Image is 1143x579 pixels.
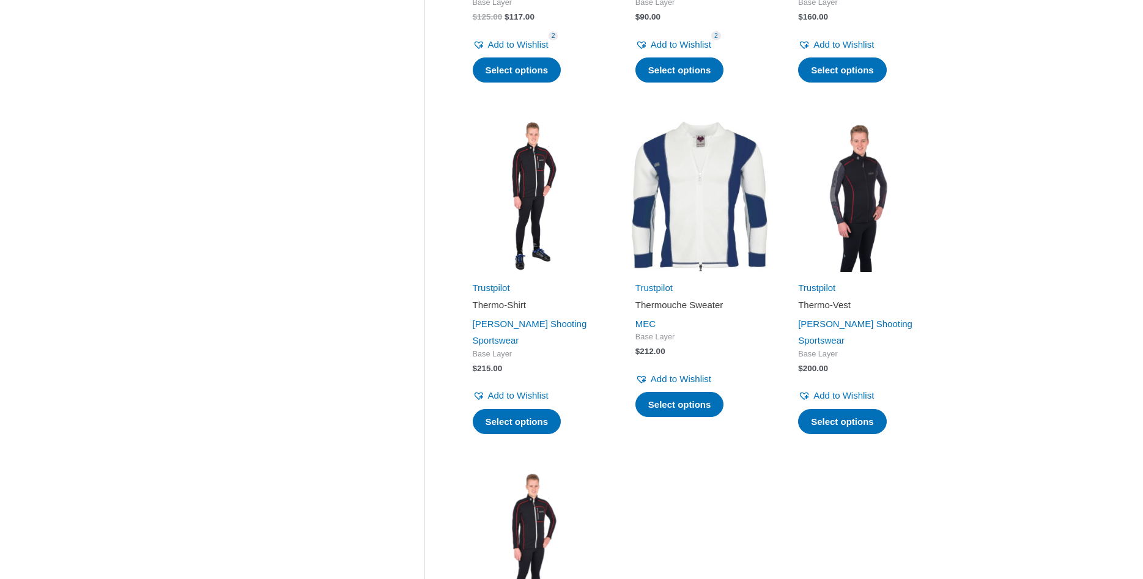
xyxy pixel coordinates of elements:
[635,347,665,356] bdi: 212.00
[505,12,509,21] span: $
[813,390,874,400] span: Add to Wishlist
[798,282,835,293] a: Trustpilot
[635,36,711,53] a: Add to Wishlist
[635,282,673,293] a: Trustpilot
[798,364,803,373] span: $
[488,390,549,400] span: Add to Wishlist
[813,39,874,50] span: Add to Wishlist
[787,121,938,271] img: Thermo-Vest
[635,299,764,315] a: Thermouche Sweater
[635,392,724,418] a: Select options for “Thermouche Sweater”
[651,39,711,50] span: Add to Wishlist
[505,12,535,21] bdi: 117.00
[488,39,549,50] span: Add to Wishlist
[711,31,721,40] span: 2
[473,409,561,435] a: Select options for “Thermo-Shirt”
[798,299,927,315] a: Thermo-Vest
[798,12,803,21] span: $
[473,36,549,53] a: Add to Wishlist
[635,12,640,21] span: $
[651,374,711,384] span: Add to Wishlist
[798,409,887,435] a: Select options for “Thermo-Vest”
[798,57,887,83] a: Select options for “Sauer Shooting Cardigan - Unisex”
[635,332,764,342] span: Base Layer
[473,319,587,346] a: [PERSON_NAME] Shooting Sportswear
[635,57,724,83] a: Select options for “Seamless Underwear Technical Leggings”
[473,364,478,373] span: $
[473,349,601,360] span: Base Layer
[635,319,656,329] a: MEC
[473,57,561,83] a: Select options for “Seamless Underwear Technical Shirt”
[798,319,912,346] a: [PERSON_NAME] Shooting Sportswear
[473,364,503,373] bdi: 215.00
[473,299,601,311] h2: Thermo-Shirt
[473,282,510,293] a: Trustpilot
[798,12,828,21] bdi: 160.00
[635,12,660,21] bdi: 90.00
[473,12,503,21] bdi: 125.00
[473,12,478,21] span: $
[635,347,640,356] span: $
[624,121,775,271] img: thermouche Sweater
[473,387,549,404] a: Add to Wishlist
[798,299,927,311] h2: Thermo-Vest
[462,121,612,271] img: Thermo-Shirt and Thermo-Leggings
[549,31,558,40] span: 2
[635,371,711,388] a: Add to Wishlist
[798,364,828,373] bdi: 200.00
[798,349,927,360] span: Base Layer
[473,299,601,315] a: Thermo-Shirt
[798,36,874,53] a: Add to Wishlist
[635,299,764,311] h2: Thermouche Sweater
[798,387,874,404] a: Add to Wishlist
